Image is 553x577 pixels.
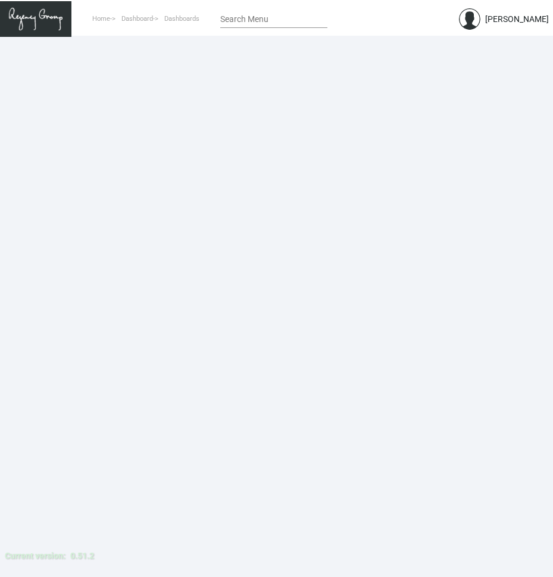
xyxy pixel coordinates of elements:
div: [PERSON_NAME] [485,13,549,26]
span: Dashboard [121,15,153,23]
span: Dashboards [164,15,199,23]
div: Current version: [5,550,65,562]
img: admin@bootstrapmaster.com [459,8,480,30]
span: Home [92,15,110,23]
div: 0.51.2 [70,550,94,562]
